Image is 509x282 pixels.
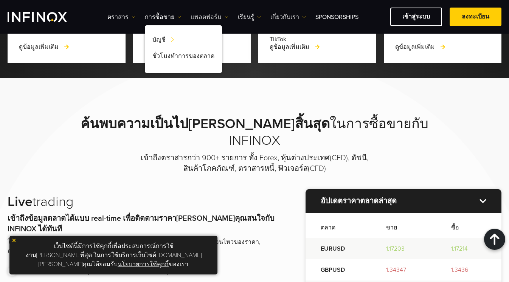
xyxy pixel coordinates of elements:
[11,238,17,243] img: yellow close icon
[145,12,181,22] a: การซื้อขาย
[81,116,330,132] strong: ค้นพบความเป็นไป[PERSON_NAME]สิ้นสุด
[118,260,169,268] a: นโยบายการใช้คุกกี้
[8,267,275,276] li: อัปเดตการเคลื่อนไหวล่าสุดของราคา[PERSON_NAME]คุณสนใจ
[270,12,306,22] a: เกี่ยวกับเรา
[436,238,501,259] td: 1.17214
[19,42,70,51] a: ดูข้อมูลเพิ่มเติม
[306,259,371,280] td: GBPUSD
[371,213,436,238] th: ขาย
[65,153,444,174] p: เข้าถึงตราสารกว่า 900+ รายการ ทั้ง Forex, หุ้นต่างประเทศ(CFD), ดัชนี, สินค้าโภคภัณฑ์, ตราสารหนี้,...
[144,43,184,51] span: ดูข้อมูลเพิ่มเติม
[371,238,436,259] td: 1.17203
[270,43,309,51] span: ดูข้อมูลเพิ่มเติม
[371,259,436,280] td: 1.34347
[8,12,85,22] a: INFINOX Logo
[450,8,501,26] a: ลงทะเบียน
[8,194,33,210] strong: Live
[8,214,275,234] strong: เข้าถึงข้อมูลตลาดได้แบบ real-time เพื่อติดตามราคา[PERSON_NAME]คุณสนใจกับ INFINOX ได้ทันที
[145,33,222,49] a: บัญชี
[238,12,261,22] a: เรียนรู้
[436,259,501,280] td: 1.3436
[8,237,275,256] p: ให้[PERSON_NAME]ข้อมูลประกอบการตัดสินใจซื้อขายอย่างครบครัน ทั้งการเคลื่อนไหวของราคา, กราฟ, อินดิเ...
[8,194,275,210] h2: trading
[390,8,442,26] a: เข้าสู่ระบบ
[191,12,228,22] a: แพลตฟอร์ม
[19,43,59,51] span: ดูข้อมูลเพิ่มเติม
[395,43,435,51] span: ดูข้อมูลเพิ่มเติม
[306,238,371,259] td: EURUSD
[436,213,501,238] th: ซื้อ
[395,42,446,51] a: ดูข้อมูลเพิ่มเติม
[145,49,222,65] a: ชั่วโมงทำการของตลาด
[321,197,397,206] strong: อัปเดตราคาตลาดล่าสุด
[315,12,358,22] a: Sponsorships
[144,42,196,51] a: ดูข้อมูลเพิ่มเติม
[65,116,444,149] h2: ในการซื้อขายกับ INFINOX
[306,213,371,238] th: ตลาด
[107,12,135,22] a: ตราสาร
[13,240,214,271] p: เว็บไซต์นี้มีการใช้คุกกี้เพื่อประสบการณ์การใช้งาน[PERSON_NAME]ที่สุด ในการใช้บริการเว็บไซต์ [DOMA...
[270,42,321,51] a: ดูข้อมูลเพิ่มเติม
